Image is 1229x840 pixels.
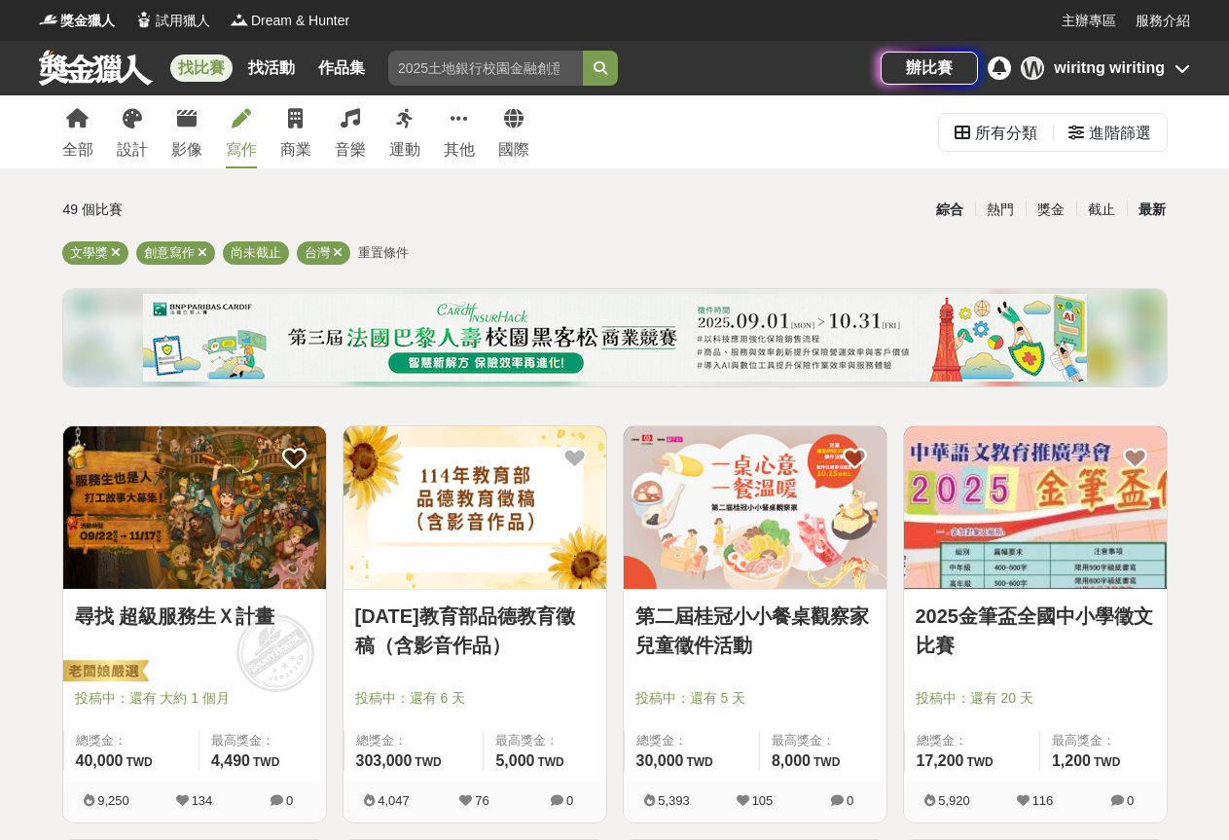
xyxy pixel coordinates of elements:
[686,755,712,769] span: TWD
[134,10,154,29] img: Logo
[1052,752,1091,769] span: 1,200
[59,659,149,686] img: 老闆娘嚴選
[1089,114,1151,153] div: 進階篩選
[389,138,420,162] div: 運動
[1076,193,1127,227] div: 截止
[444,138,475,162] div: 其他
[63,426,326,590] a: Cover Image
[117,95,148,168] a: 設計
[343,426,606,590] a: Cover Image
[75,602,314,631] a: 尋找 超級服務生Ｘ計畫
[126,755,152,769] span: TWD
[63,426,326,589] img: Cover Image
[636,731,747,750] span: 總獎金：
[356,731,472,750] span: 總獎金：
[635,602,875,660] a: 第二屆桂冠小小餐桌觀察家兒童徵件活動
[475,793,488,808] span: 76
[415,755,441,769] span: TWD
[813,755,840,769] span: TWD
[39,10,58,29] img: Logo
[566,793,573,808] span: 0
[1032,793,1054,808] span: 116
[230,11,349,31] a: LogoDream & Hunter
[916,602,1155,660] a: 2025金筆盃全國中小學徵文比賽
[156,11,210,31] span: 試用獵人
[847,793,853,808] span: 0
[226,95,257,168] a: 寫作
[39,11,115,31] a: Logo獎金獵人
[70,245,108,260] span: 文學獎
[305,245,330,260] span: 台灣
[975,193,1026,227] div: 熱門
[230,10,249,29] img: Logo
[388,51,583,86] input: 2025土地銀行校園金融創意挑戰賽：從你出發 開啟智慧金融新頁
[211,752,250,769] span: 4,490
[636,752,684,769] span: 30,000
[917,752,964,769] span: 17,200
[226,138,257,162] div: 寫作
[170,55,233,82] a: 找比賽
[280,95,311,168] a: 商業
[343,426,606,589] img: Cover Image
[280,138,311,162] div: 商業
[1127,793,1134,808] span: 0
[60,11,115,31] span: 獎金獵人
[966,755,993,769] span: TWD
[355,602,595,660] a: [DATE]教育部品德教育徵稿（含影音作品）
[635,688,875,709] span: 投稿中：還有 5 天
[881,52,978,85] a: 辦比賽
[356,752,413,769] span: 303,000
[904,426,1167,590] a: Cover Image
[310,55,373,82] a: 作品集
[1062,11,1116,31] a: 主辦專區
[240,55,303,82] a: 找活動
[355,688,595,709] span: 投稿中：還有 6 天
[772,752,811,769] span: 8,000
[624,426,886,589] img: Cover Image
[192,793,213,808] span: 134
[444,95,475,168] a: 其他
[1094,755,1120,769] span: TWD
[231,245,281,260] span: 尚未截止
[143,294,1087,382] img: c5de0e1a-e514-4d63-bbd2-29f80b956702.png
[752,793,774,808] span: 105
[1136,11,1190,31] a: 服務介紹
[975,114,1037,153] div: 所有分類
[1054,56,1165,80] div: wiritng wiriting
[253,755,279,769] span: TWD
[251,11,349,31] span: Dream & Hunter
[495,752,534,769] span: 5,000
[117,138,148,162] div: 設計
[75,688,314,709] span: 投稿中：還有 大約 1 個月
[1127,193,1177,227] div: 最新
[1052,731,1155,750] span: 最高獎金：
[76,731,187,750] span: 總獎金：
[134,11,210,31] a: Logo試用獵人
[335,95,366,168] a: 音樂
[938,793,970,808] span: 5,920
[62,95,93,168] a: 全部
[624,426,886,590] a: Cover Image
[97,793,129,808] span: 9,250
[62,138,93,162] div: 全部
[211,731,314,750] span: 最高獎金：
[495,731,594,750] span: 最高獎金：
[358,245,409,260] span: 重置條件
[1021,56,1044,80] div: W
[904,426,1167,589] img: Cover Image
[63,193,430,227] div: 49 個比賽
[171,95,202,168] a: 影像
[498,138,529,162] div: 國際
[924,193,975,227] div: 綜合
[537,755,563,769] span: TWD
[335,138,366,162] div: 音樂
[1026,193,1076,227] div: 獎金
[171,138,202,162] div: 影像
[916,688,1155,709] span: 投稿中：還有 20 天
[498,95,529,168] a: 國際
[286,793,293,808] span: 0
[772,731,875,750] span: 最高獎金：
[389,95,420,168] a: 運動
[378,793,410,808] span: 4,047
